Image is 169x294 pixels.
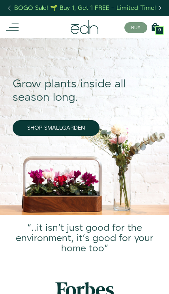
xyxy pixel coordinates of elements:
[124,22,147,33] button: BUY
[158,28,161,32] span: 0
[14,2,157,14] a: BOGO Sale! 🌱 Buy 1, Get 1 FREE – Limited Time!
[13,77,150,104] div: Grow plants inside all season long.
[8,223,161,260] div: 1 / 5
[14,4,156,12] div: BOGO Sale! 🌱 Buy 1, Get 1 FREE – Limited Time!
[13,120,100,136] a: SHOP SMALLGARDEN
[8,223,161,254] h2: "..it isn't just good for the environment, it's good for your home too"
